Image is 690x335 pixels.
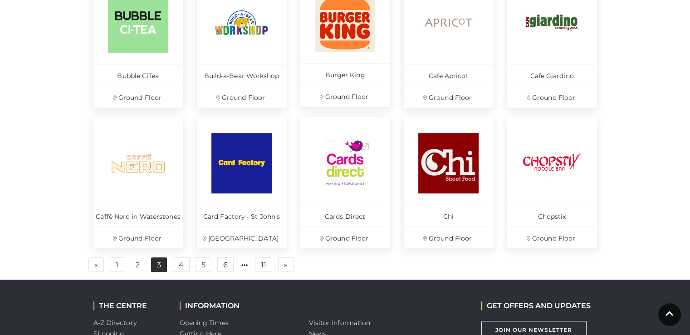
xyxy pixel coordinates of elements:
a: Visitor information [309,319,371,327]
a: Chi Ground Floor [404,117,494,248]
span: » [284,261,288,268]
p: Ground Floor [93,86,183,108]
p: Ground Floor [507,227,597,248]
p: Ground Floor [300,85,390,107]
p: Ground Floor [197,86,287,108]
a: Opening Times [180,319,229,327]
p: Burger King [300,63,390,85]
a: 6 [217,257,234,272]
span: « [94,261,98,268]
p: Chopstix [507,205,597,227]
p: Ground Floor [507,86,597,108]
p: Cards Direct [300,205,390,227]
a: 4 [173,257,190,272]
a: A-Z Directory [93,319,137,327]
p: Card Factory - St John's [197,205,287,227]
a: Next [278,257,294,272]
a: Cards Direct Ground Floor [300,117,390,248]
a: 2 [130,258,145,272]
a: Caffè Nero in Waterstones Ground Floor [93,117,183,248]
p: Ground Floor [404,227,494,248]
p: Ground Floor [93,227,183,248]
a: 5 [196,257,211,272]
p: [GEOGRAPHIC_DATA] [197,227,287,248]
p: Build-a-Bear Workshop [197,64,287,86]
p: Cafe Giardino [507,64,597,86]
h2: INFORMATION [180,301,295,310]
a: 3 [151,257,167,272]
a: 1 [110,257,124,272]
a: Previous [88,257,104,272]
h2: GET OFFERS AND UPDATES [481,301,591,310]
p: Bubble CiTea [93,64,183,86]
p: Cafe Apricot [404,64,494,86]
a: Card Factory - St John's [GEOGRAPHIC_DATA] [197,117,287,248]
p: Ground Floor [300,227,390,248]
a: Chopstix Ground Floor [507,117,597,248]
h2: THE CENTRE [93,301,166,310]
p: Ground Floor [404,86,494,108]
p: Caffè Nero in Waterstones [93,205,183,227]
p: Chi [404,205,494,227]
a: 11 [255,257,272,272]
